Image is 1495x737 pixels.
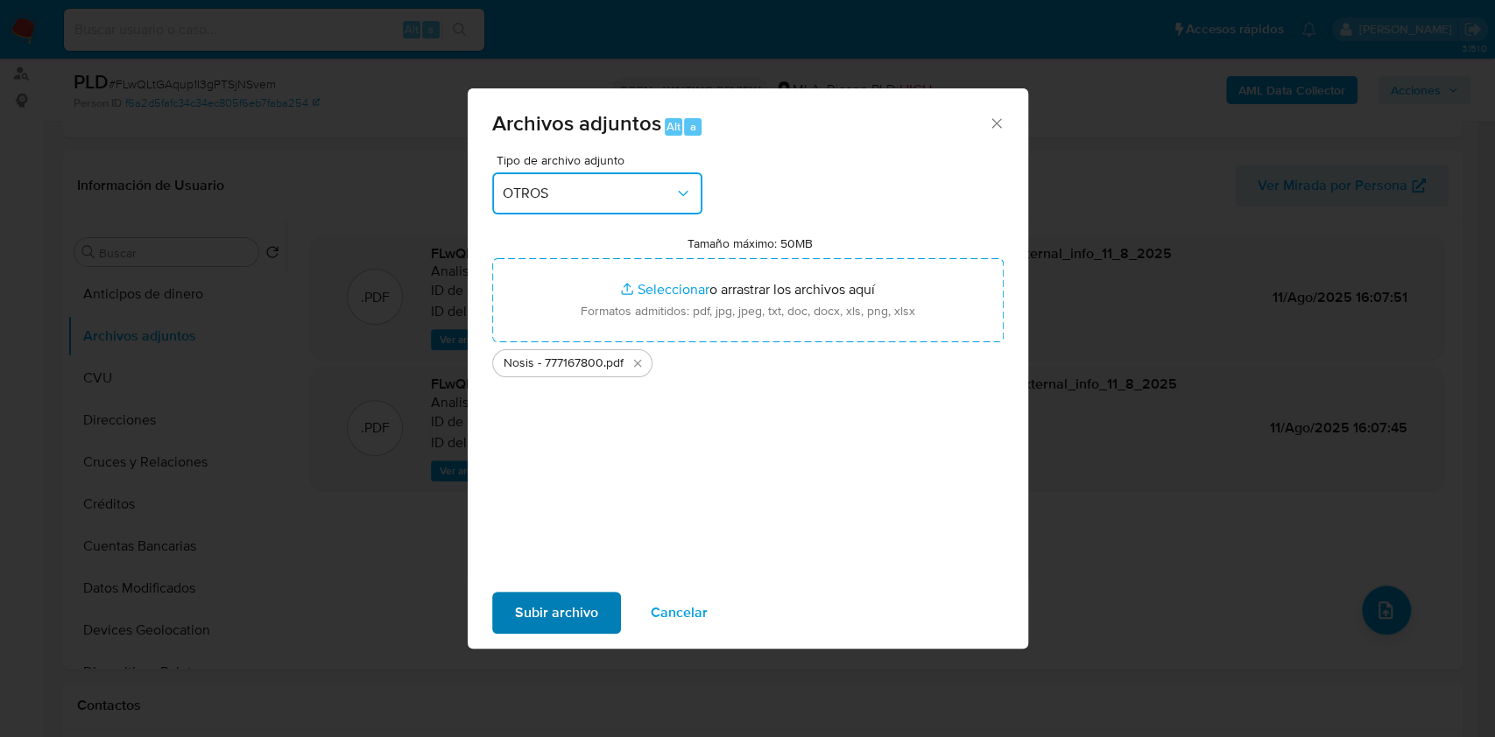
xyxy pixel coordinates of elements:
span: Tipo de archivo adjunto [497,154,707,166]
span: Nosis - 777167800 [504,354,603,372]
button: Cancelar [628,592,730,634]
button: Subir archivo [492,592,621,634]
label: Tamaño máximo: 50MB [688,235,813,251]
span: Alt [666,118,681,135]
button: Cerrar [988,115,1004,130]
button: Eliminar Nosis - 777167800.pdf [627,353,648,374]
span: Archivos adjuntos [492,108,661,138]
button: OTROS [492,172,702,214]
span: a [690,118,696,135]
span: Cancelar [651,593,708,632]
span: OTROS [503,185,674,202]
span: .pdf [603,354,624,372]
ul: Archivos seleccionados [492,342,1004,377]
span: Subir archivo [515,593,598,632]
